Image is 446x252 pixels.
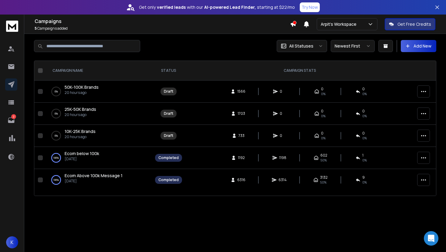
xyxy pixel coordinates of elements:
div: Completed [158,177,179,182]
span: 50 % [320,180,326,185]
div: Draft [164,89,173,94]
a: 25K-50K Brands [65,106,96,112]
a: 2 [5,114,17,126]
td: 100%Ecom below 100k[DATE] [45,147,151,169]
strong: verified leads [157,4,186,10]
p: [DATE] [65,179,123,184]
span: 1566 [237,89,245,94]
td: 0%10K-25K Brands20 hours ago [45,125,151,147]
p: 100 % [53,177,59,183]
td: 0%25K-50K Brands20 hours ago [45,103,151,125]
div: Draft [164,133,173,138]
td: 0%50K-100K Brands20 hours ago [45,81,151,103]
strong: AI-powered Lead Finder, [204,4,256,10]
p: [DATE] [65,157,99,161]
button: Get Free Credits [385,18,435,30]
span: 0 [321,131,323,136]
span: 1703 [238,111,245,116]
div: Open Intercom Messenger [424,231,438,246]
p: Campaigns added [35,26,290,31]
th: STATUS [151,61,186,81]
span: 0 [321,87,323,91]
p: 0 % [55,133,58,139]
button: K [6,236,18,248]
span: 9 [362,175,365,180]
a: 10K-25K Brands [65,128,96,134]
span: 3132 [320,175,328,180]
span: 0 [362,131,365,136]
p: 0 % [55,88,58,94]
p: 2 [11,114,16,119]
p: All Statuses [289,43,313,49]
span: 0 % [362,158,367,163]
span: 0% [362,91,367,96]
div: Completed [158,155,179,160]
span: 0% [321,114,326,118]
span: 0 [321,109,323,114]
span: 0 [280,133,286,138]
th: CAMPAIGN STATS [186,61,414,81]
p: 0 % [55,111,58,117]
span: 1 [362,153,363,158]
span: 0% [362,114,367,118]
p: Get only with our starting at $22/mo [139,4,295,10]
button: Add New [401,40,436,52]
span: 6316 [237,177,245,182]
span: 733 [238,133,245,138]
a: Ecom below 100k [65,151,99,157]
p: Get Free Credits [397,21,431,27]
span: 5 [35,26,37,31]
p: Try Now [302,4,318,10]
div: Draft [164,111,173,116]
span: 0 % [362,180,367,185]
span: 0 [280,111,286,116]
p: 20 hours ago [65,112,96,117]
span: 0% [321,91,326,96]
button: Newest First [331,40,375,52]
span: 10K-25K Brands [65,128,96,134]
span: 1198 [279,155,286,160]
button: Try Now [300,2,320,12]
span: 25K-50K Brands [65,106,96,112]
span: 6314 [279,177,287,182]
a: 50K-100K Brands [65,84,99,90]
p: Arpit's Workspace [321,21,359,27]
span: 0 [362,87,365,91]
h1: Campaigns [35,18,290,25]
p: 20 hours ago [65,134,96,139]
p: 100 % [53,155,59,161]
span: 1192 [238,155,245,160]
span: 0% [321,136,326,141]
td: 100%Ecom Above 100k Message 1[DATE] [45,169,151,191]
span: 602 [320,153,327,158]
p: 20 hours ago [65,90,99,95]
img: logo [6,21,18,32]
span: 0% [362,136,367,141]
th: CAMPAIGN NAME [45,61,151,81]
a: Ecom Above 100k Message 1 [65,173,123,179]
span: Ecom below 100k [65,151,99,156]
span: 0 [280,89,286,94]
span: 0 [362,109,365,114]
span: 50 % [320,158,327,163]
